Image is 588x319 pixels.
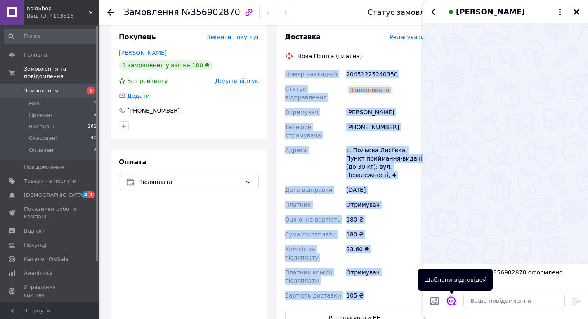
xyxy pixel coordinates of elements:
span: [DEMOGRAPHIC_DATA] [24,191,85,199]
span: 1 [88,191,95,198]
div: Нова Пошта (платна) [295,52,364,60]
span: Нові [29,100,41,107]
span: Каталог ProSale [24,255,68,263]
span: 1 [94,100,97,107]
span: 40 [91,135,97,142]
div: 23.60 ₴ [345,242,426,265]
div: Заплановано [346,85,393,95]
span: Додати [127,92,150,99]
span: Товари та послуги [24,177,76,185]
span: Без рейтингу [127,78,168,84]
div: 180 ₴ [345,227,426,242]
span: Додати відгук [215,78,258,84]
span: Сума післяплати [285,231,336,238]
span: 4 [82,191,89,198]
div: 20451225240350 [345,67,426,82]
span: Оціночна вартість [285,216,340,223]
a: [PERSON_NAME] [119,50,167,56]
div: Отримувач [345,197,426,212]
span: 1 [87,87,95,94]
div: Ваш ID: 4103516 [27,12,99,20]
div: Шаблони відповідей [418,269,493,291]
span: Скасовані [29,135,57,142]
div: Отримувач [345,265,426,288]
span: Покупець [119,33,156,41]
span: Доставка [285,33,321,41]
div: [PHONE_NUMBER] [126,106,181,115]
button: [PERSON_NAME] [446,7,565,17]
span: Аналітика [24,269,52,277]
span: Прийняті [29,111,54,119]
span: Отримувач [285,109,319,116]
span: 9 [94,111,97,119]
button: Закрити [571,7,581,17]
span: Управління сайтом [24,284,76,298]
span: Покупці [24,241,46,249]
div: [DATE] [345,182,426,197]
span: Повідомлення [24,163,64,171]
div: [PERSON_NAME] [345,105,426,120]
span: 2 [94,147,97,154]
span: 261 [88,123,97,130]
button: Назад [430,7,439,17]
span: №356902870 [182,7,240,17]
span: Вартість доставки [285,292,341,299]
div: с. Польова Лисіївка, Пункт приймання-видачі (до 30 кг): вул. Незалежності, 4 [345,143,426,182]
div: 1 замовлення у вас на 180 ₴ [119,60,213,70]
span: Статус відправлення [285,86,327,101]
div: Повернутися назад [107,8,114,17]
span: Післяплата [138,177,242,187]
span: Дата відправки [285,187,333,193]
span: Комісія за післяплату [285,246,319,261]
span: Редагувати [390,34,425,40]
span: Платник [285,201,311,208]
span: Виконані [29,123,54,130]
span: Адреса [285,147,307,154]
span: KoloShop [27,5,89,12]
span: Відгуки [24,227,45,235]
span: Замовлення [124,7,179,17]
div: [PHONE_NUMBER] [345,120,426,143]
span: Замовлення та повідомлення [24,65,99,80]
span: Змінити покупця [207,34,259,40]
span: [PERSON_NAME] [456,7,525,17]
span: Замовлення [24,87,58,95]
div: 180 ₴ [345,212,426,227]
span: Показники роботи компанії [24,206,76,220]
span: Номер накладної [285,71,338,78]
span: Телефон отримувача [285,124,321,139]
button: Відкрити шаблони відповідей [446,295,457,306]
span: Замовлення №356902870 оформлено [449,268,583,276]
div: 105 ₴ [345,288,426,303]
span: Оплата [119,158,146,166]
span: Головна [24,51,47,59]
div: Статус замовлення [368,8,444,17]
span: Оплачені [29,147,55,154]
input: Пошук [4,29,97,44]
span: Платник комісії післяплати [285,269,332,284]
